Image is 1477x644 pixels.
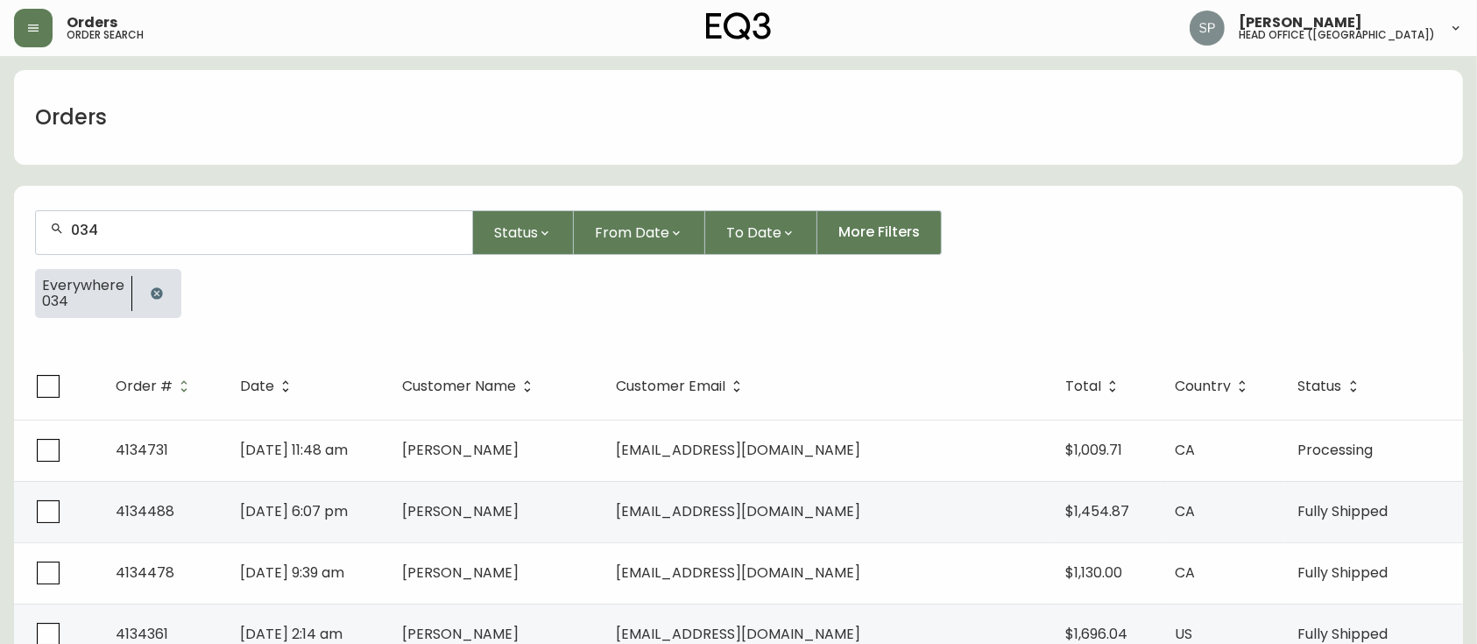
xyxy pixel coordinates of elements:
span: [EMAIL_ADDRESS][DOMAIN_NAME] [616,563,860,583]
span: $1,130.00 [1065,563,1122,583]
span: CA [1175,440,1195,460]
span: Order # [116,379,195,394]
span: [PERSON_NAME] [402,563,519,583]
span: Total [1065,381,1101,392]
span: Customer Email [616,381,725,392]
button: From Date [574,210,705,255]
span: [EMAIL_ADDRESS][DOMAIN_NAME] [616,501,860,521]
img: logo [706,12,771,40]
h5: head office ([GEOGRAPHIC_DATA]) [1239,30,1435,40]
span: [PERSON_NAME] [402,501,519,521]
span: [EMAIL_ADDRESS][DOMAIN_NAME] [616,440,860,460]
span: To Date [726,222,781,244]
span: Date [240,381,274,392]
input: Search [71,222,458,238]
span: Fully Shipped [1298,624,1389,644]
span: $1,454.87 [1065,501,1129,521]
button: To Date [705,210,817,255]
span: $1,696.04 [1065,624,1127,644]
span: Status [1298,381,1342,392]
span: [DATE] 9:39 am [240,563,344,583]
span: 4134361 [116,624,168,644]
span: Status [494,222,538,244]
span: CA [1175,563,1195,583]
span: Date [240,379,297,394]
span: Everywhere [42,278,124,294]
span: 4134478 [116,563,174,583]
span: [PERSON_NAME] [1239,16,1362,30]
span: [DATE] 2:14 am [240,624,343,644]
h5: order search [67,30,144,40]
span: 4134488 [116,501,174,521]
span: Processing [1298,440,1374,460]
h1: Orders [35,103,107,132]
span: US [1175,624,1192,644]
span: Country [1175,381,1231,392]
span: [PERSON_NAME] [402,440,519,460]
span: [DATE] 6:07 pm [240,501,348,521]
span: Status [1298,379,1365,394]
span: Customer Name [402,379,539,394]
span: Total [1065,379,1124,394]
span: Customer Name [402,381,516,392]
span: Country [1175,379,1254,394]
span: CA [1175,501,1195,521]
span: $1,009.71 [1065,440,1122,460]
span: Customer Email [616,379,748,394]
span: [EMAIL_ADDRESS][DOMAIN_NAME] [616,624,860,644]
span: 4134731 [116,440,168,460]
span: [DATE] 11:48 am [240,440,348,460]
span: Order # [116,381,173,392]
img: 0cb179e7bf3690758a1aaa5f0aafa0b4 [1190,11,1225,46]
span: [PERSON_NAME] [402,624,519,644]
span: More Filters [838,223,920,242]
span: 034 [42,294,124,309]
button: More Filters [817,210,942,255]
span: Orders [67,16,117,30]
button: Status [473,210,574,255]
span: Fully Shipped [1298,563,1389,583]
span: From Date [595,222,669,244]
span: Fully Shipped [1298,501,1389,521]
